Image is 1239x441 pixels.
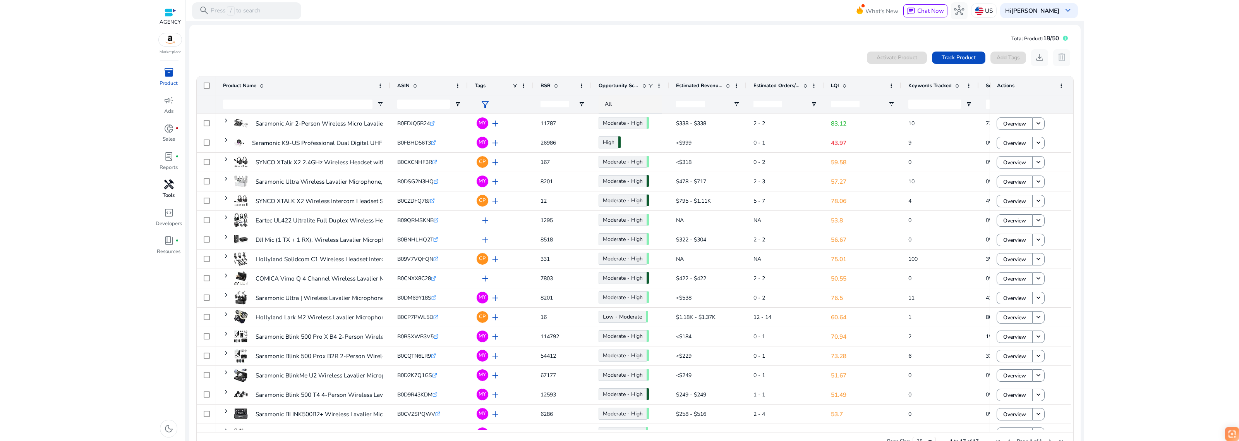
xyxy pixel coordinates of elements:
span: 66.50 [647,233,649,245]
span: <$318 [676,158,692,166]
span: 12 [541,197,547,205]
button: Open Filter Menu [966,101,972,107]
span: 69.75 [647,214,649,226]
p: AGENCY [160,19,181,26]
p: Product [160,80,178,88]
span: 68.49 [647,253,649,264]
span: 2 [908,333,911,340]
span: 4% [986,197,994,205]
span: $422 - $422 [676,275,706,282]
span: 71.20 [647,175,649,187]
span: 54.29 [646,311,648,322]
a: Moderate - High [599,214,647,226]
p: Tools [163,192,175,200]
span: B0DM69Y18S [397,294,431,301]
mat-icon: keyboard_arrow_down [1035,255,1042,263]
mat-icon: keyboard_arrow_down [1035,352,1042,360]
a: Moderate - High [599,388,647,400]
span: 0 - 2 [753,158,765,166]
a: Moderate - High [599,291,647,303]
span: B0FDJQ5B24 [397,120,430,127]
span: 331 [541,255,550,263]
mat-icon: keyboard_arrow_down [1035,120,1042,127]
span: 16 [541,314,547,321]
img: amazon.svg [159,33,182,46]
span: Overview [1003,193,1026,209]
button: Overview [997,214,1033,227]
span: CP [479,256,486,261]
span: 3% [986,255,994,263]
img: 41zStYCvNkL._AC_US40_.jpg [234,407,248,421]
button: Overview [997,369,1033,382]
span: B0CXCNHF3R [397,158,432,166]
p: 50.55 [831,270,894,286]
span: 26986 [541,139,556,146]
button: Overview [997,311,1033,324]
span: 0% [986,139,994,146]
p: Hi [1005,8,1059,14]
a: Moderate - High [599,117,647,129]
span: 67.37 [647,408,649,419]
span: All [605,100,612,108]
span: add [480,215,490,226]
span: ASIN [397,82,410,89]
span: Overview [1003,155,1026,171]
button: Overview [997,176,1033,188]
a: inventory_2Product [155,66,182,94]
a: donut_smallfiber_manual_recordSales [155,122,182,150]
button: Overview [997,156,1033,169]
a: High [599,136,618,148]
span: add [480,235,490,245]
a: handymanTools [155,178,182,206]
mat-icon: keyboard_arrow_down [1035,275,1042,283]
input: Keywords Tracked Filter Input [908,100,961,109]
a: Moderate - High [599,350,647,362]
p: Saramonic Air 2-Person Wireless Micro Lavalier Microphone for... [256,115,433,131]
mat-icon: keyboard_arrow_down [1035,410,1042,418]
span: 100 [908,255,918,263]
span: 11787 [541,120,556,127]
span: <$999 [676,139,692,146]
button: Open Filter Menu [455,101,461,107]
img: 41QuWP0XTiL._AC_US40_.jpg [234,329,248,343]
span: Overview [1003,368,1026,384]
a: Moderate - High [599,195,647,207]
mat-icon: keyboard_arrow_down [1035,372,1042,379]
span: Actions [997,82,1014,89]
span: donut_small [164,124,174,134]
span: <$538 [676,294,692,301]
span: 72.67 [647,272,649,284]
p: Press to search [211,6,261,16]
span: add [490,119,500,129]
span: add [490,196,500,206]
a: Moderate - High [599,330,647,342]
span: $322 - $304 [676,236,706,243]
a: book_4fiber_manual_recordResources [155,234,182,262]
span: CP [479,198,486,203]
span: B0CQTN6LR9 [397,352,431,360]
button: Overview [997,389,1033,401]
span: Estimated Revenue/Day [676,82,722,89]
span: 0 [908,217,911,224]
p: COMICA Vimo Q 4 Channel Wireless Lavalier Microphone System with... [256,270,451,286]
img: 31jbcpI3T1L._AC_US40_.jpg [234,116,248,130]
span: add [490,293,500,303]
span: fiber_manual_record [175,155,179,158]
span: What's New [865,4,898,18]
img: 31uaUZWWIpL._AC_US40_.jpg [234,233,248,246]
img: 51gORb8tP0L._AC_US40_.jpg [234,213,248,227]
img: 41ehptx03BL._AC_US40_.jpg [234,368,248,382]
span: NA [676,217,684,224]
span: 0 - 1 [753,352,765,360]
img: 418wkKrukEL._AC_US40_.jpg [234,271,248,285]
button: chatChat Now [903,4,947,17]
p: 70.94 [831,329,894,345]
span: 0 - 1 [753,333,765,340]
a: Low - Moderate [599,427,646,439]
a: Moderate - High [599,369,647,381]
mat-icon: keyboard_arrow_down [1035,391,1042,399]
span: Overview [1003,135,1026,151]
span: Overview [1003,232,1026,248]
p: 76.5 [831,290,894,306]
span: B09V7VQFQN [397,255,433,263]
